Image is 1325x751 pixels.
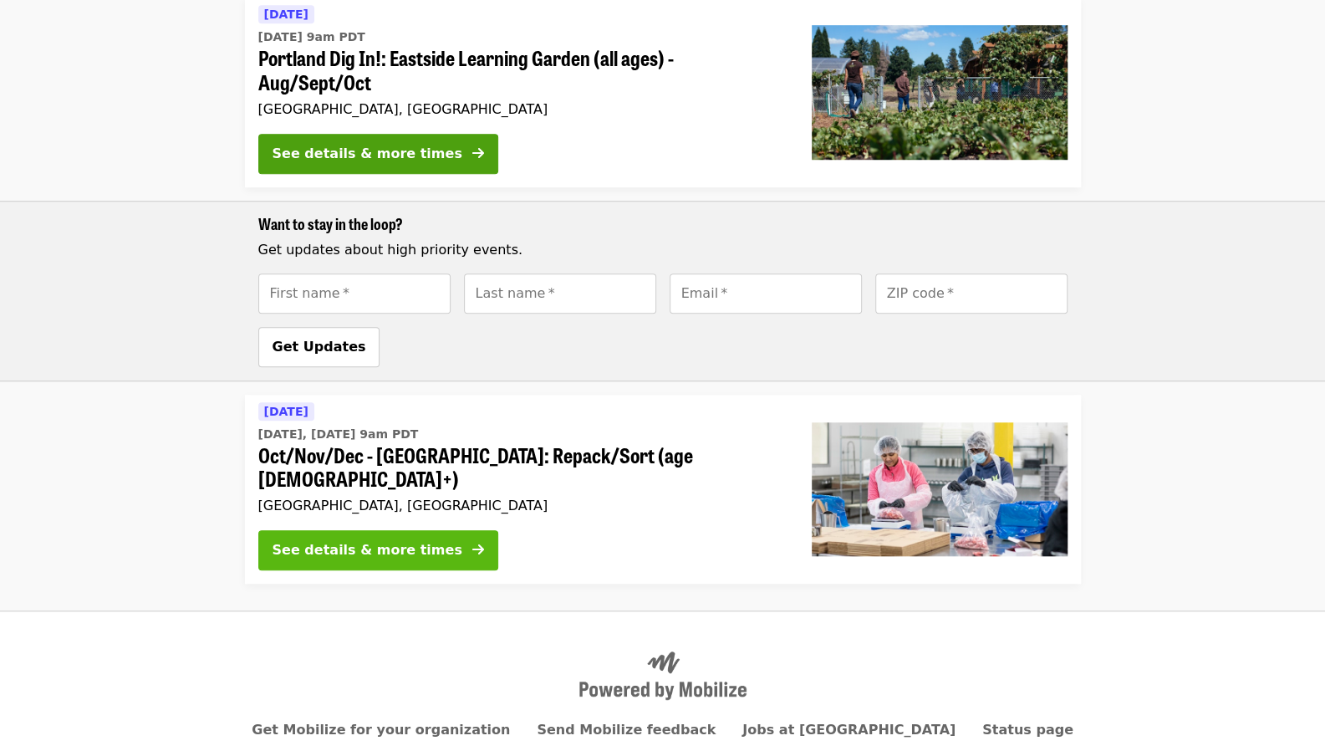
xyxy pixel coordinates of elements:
[258,212,403,234] span: Want to stay in the loop?
[258,242,522,258] span: Get updates about high priority events.
[579,651,747,700] img: Powered by Mobilize
[264,405,308,418] span: [DATE]
[258,443,785,492] span: Oct/Nov/Dec - [GEOGRAPHIC_DATA]: Repack/Sort (age [DEMOGRAPHIC_DATA]+)
[812,422,1068,556] img: Oct/Nov/Dec - Beaverton: Repack/Sort (age 10+) organized by Oregon Food Bank
[258,720,1068,740] nav: Primary footer navigation
[258,101,785,117] div: [GEOGRAPHIC_DATA], [GEOGRAPHIC_DATA]
[472,542,484,558] i: arrow-right icon
[252,722,510,738] a: Get Mobilize for your organization
[273,144,462,164] div: See details & more times
[273,339,366,355] span: Get Updates
[258,498,785,513] div: [GEOGRAPHIC_DATA], [GEOGRAPHIC_DATA]
[258,134,498,174] button: See details & more times
[264,8,308,21] span: [DATE]
[258,46,785,95] span: Portland Dig In!: Eastside Learning Garden (all ages) - Aug/Sept/Oct
[258,273,451,314] input: [object Object]
[670,273,862,314] input: [object Object]
[258,28,365,46] time: [DATE] 9am PDT
[464,273,656,314] input: [object Object]
[258,327,380,367] button: Get Updates
[258,426,419,443] time: [DATE], [DATE] 9am PDT
[812,25,1068,159] img: Portland Dig In!: Eastside Learning Garden (all ages) - Aug/Sept/Oct organized by Oregon Food Bank
[537,722,716,738] a: Send Mobilize feedback
[875,273,1068,314] input: [object Object]
[982,722,1073,738] a: Status page
[258,530,498,570] button: See details & more times
[273,540,462,560] div: See details & more times
[245,395,1081,585] a: See details for "Oct/Nov/Dec - Beaverton: Repack/Sort (age 10+)"
[472,146,484,161] i: arrow-right icon
[742,722,956,738] a: Jobs at [GEOGRAPHIC_DATA]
